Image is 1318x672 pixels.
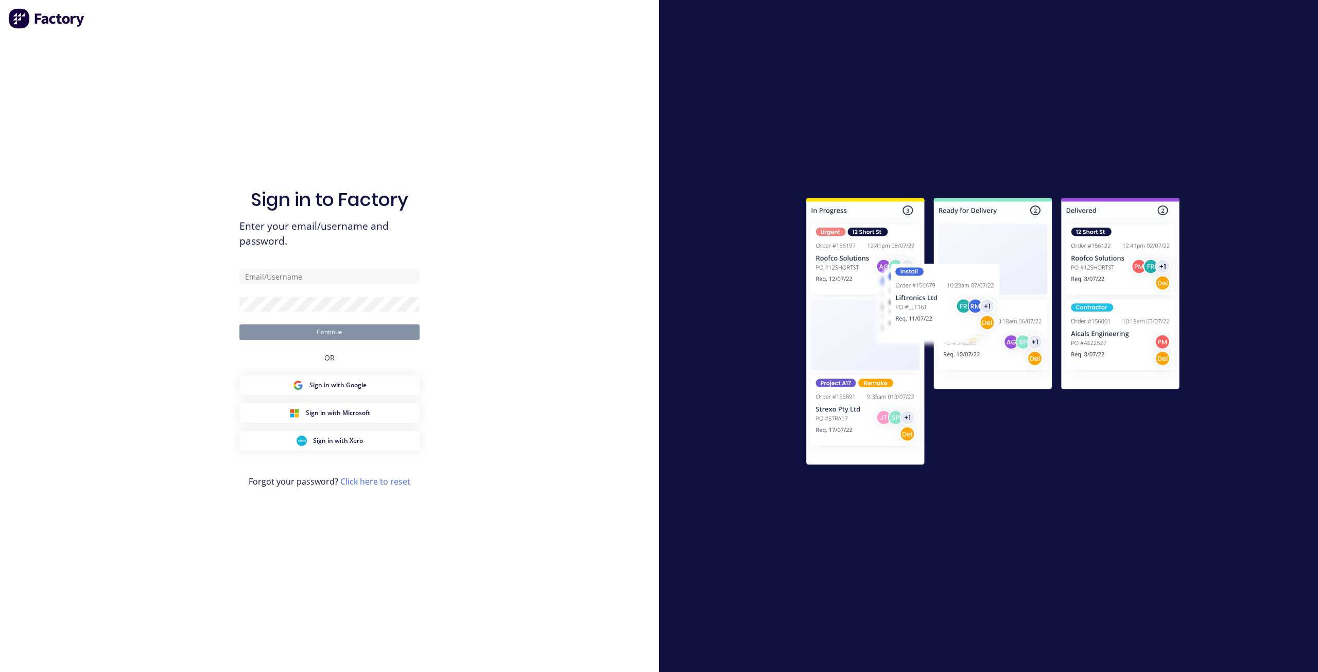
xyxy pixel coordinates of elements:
[306,408,370,418] span: Sign in with Microsoft
[313,436,363,445] span: Sign in with Xero
[239,219,420,249] span: Enter your email/username and password.
[309,381,367,390] span: Sign in with Google
[293,380,303,390] img: Google Sign in
[249,475,410,488] span: Forgot your password?
[8,8,85,29] img: Factory
[239,375,420,395] button: Google Sign inSign in with Google
[239,431,420,451] button: Xero Sign inSign in with Xero
[324,340,335,375] div: OR
[289,408,300,418] img: Microsoft Sign in
[340,476,410,487] a: Click here to reset
[784,177,1202,489] img: Sign in
[239,269,420,284] input: Email/Username
[239,324,420,340] button: Continue
[297,436,307,446] img: Xero Sign in
[239,403,420,423] button: Microsoft Sign inSign in with Microsoft
[251,188,408,211] h1: Sign in to Factory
